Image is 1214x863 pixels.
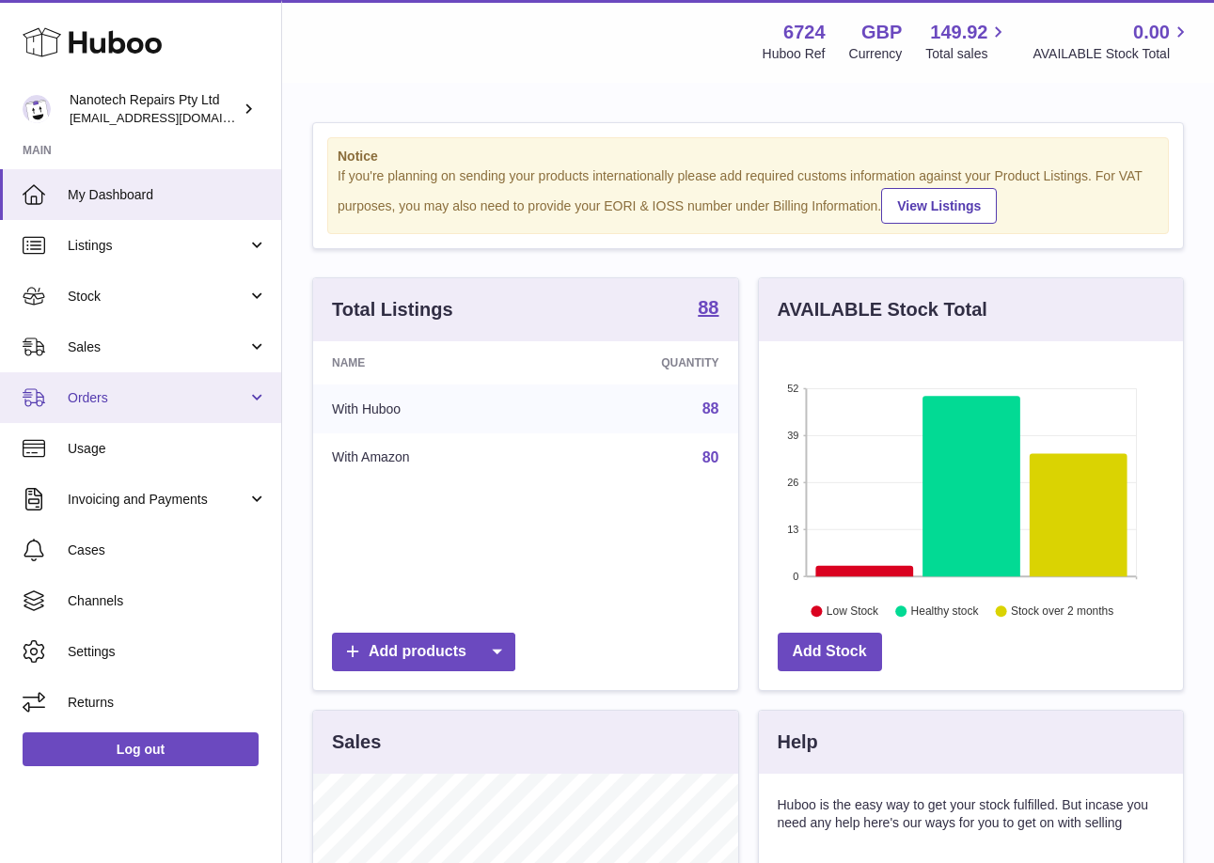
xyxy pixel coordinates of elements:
[313,433,545,482] td: With Amazon
[68,643,267,661] span: Settings
[698,298,718,317] strong: 88
[698,298,718,321] a: 88
[787,430,798,441] text: 39
[778,796,1165,832] p: Huboo is the easy way to get your stock fulfilled. But incase you need any help here's our ways f...
[925,45,1009,63] span: Total sales
[793,571,798,582] text: 0
[787,383,798,394] text: 52
[68,338,247,356] span: Sales
[313,341,545,384] th: Name
[338,148,1159,165] strong: Notice
[332,730,381,755] h3: Sales
[783,20,826,45] strong: 6724
[1011,604,1113,618] text: Stock over 2 months
[68,592,267,610] span: Channels
[332,633,515,671] a: Add products
[545,341,737,384] th: Quantity
[68,288,247,306] span: Stock
[787,477,798,488] text: 26
[70,110,276,125] span: [EMAIL_ADDRESS][DOMAIN_NAME]
[332,297,453,322] h3: Total Listings
[849,45,903,63] div: Currency
[930,20,987,45] span: 149.92
[1033,45,1191,63] span: AVAILABLE Stock Total
[68,541,267,559] span: Cases
[910,604,979,618] text: Healthy stock
[23,95,51,123] img: info@nanotechrepairs.com
[861,20,902,45] strong: GBP
[778,730,818,755] h3: Help
[68,491,247,509] span: Invoicing and Payments
[778,297,987,322] h3: AVAILABLE Stock Total
[68,440,267,458] span: Usage
[778,633,882,671] a: Add Stock
[1033,20,1191,63] a: 0.00 AVAILABLE Stock Total
[68,186,267,204] span: My Dashboard
[702,400,719,416] a: 88
[702,449,719,465] a: 80
[23,732,259,766] a: Log out
[763,45,826,63] div: Huboo Ref
[1133,20,1170,45] span: 0.00
[70,91,239,127] div: Nanotech Repairs Pty Ltd
[787,524,798,535] text: 13
[338,167,1159,224] div: If you're planning on sending your products internationally please add required customs informati...
[68,694,267,712] span: Returns
[826,604,878,618] text: Low Stock
[68,237,247,255] span: Listings
[313,384,545,433] td: With Huboo
[925,20,1009,63] a: 149.92 Total sales
[881,188,997,224] a: View Listings
[68,389,247,407] span: Orders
